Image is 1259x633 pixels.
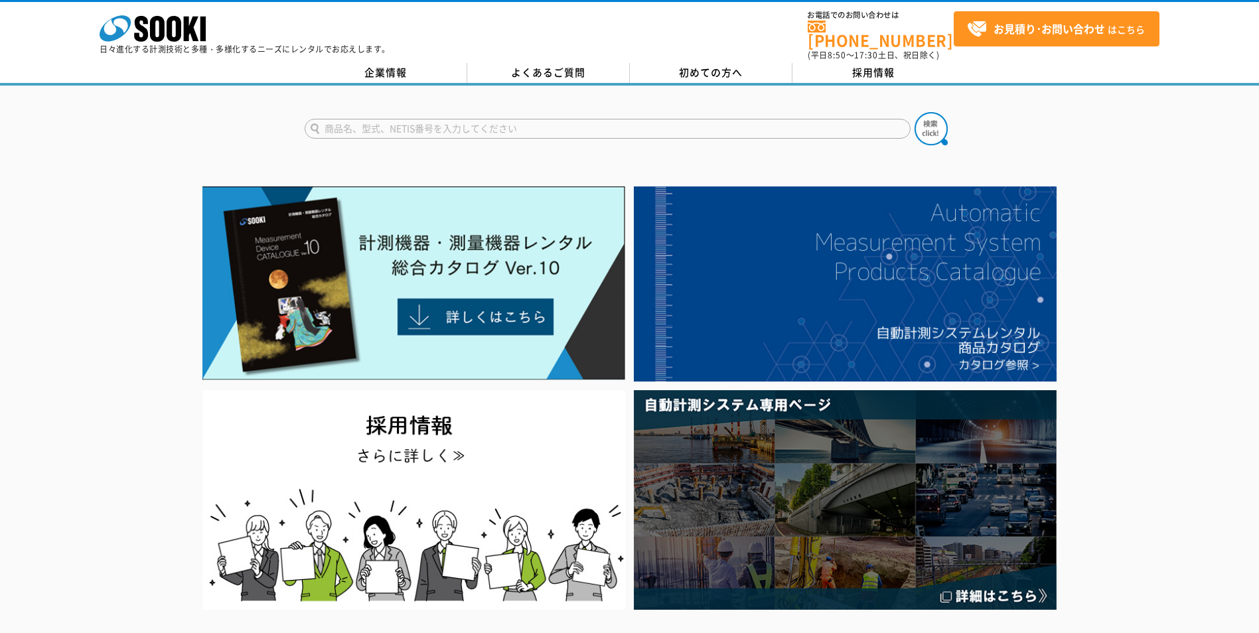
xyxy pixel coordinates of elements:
strong: お見積り･お問い合わせ [994,21,1105,36]
a: 初めての方へ [630,63,792,83]
a: よくあるご質問 [467,63,630,83]
span: はこちら [967,19,1145,39]
a: 企業情報 [305,63,467,83]
img: 自動計測システム専用ページ [634,390,1057,610]
a: お見積り･お問い合わせはこちら [954,11,1159,46]
span: お電話でのお問い合わせは [808,11,954,19]
span: 初めての方へ [679,65,743,80]
span: (平日 ～ 土日、祝日除く) [808,49,939,61]
img: btn_search.png [915,112,948,145]
span: 8:50 [828,49,846,61]
img: SOOKI recruit [202,390,625,610]
p: 日々進化する計測技術と多種・多様化するニーズにレンタルでお応えします。 [100,45,390,53]
a: 採用情報 [792,63,955,83]
input: 商品名、型式、NETIS番号を入力してください [305,119,911,139]
img: Catalog Ver10 [202,186,625,380]
img: 自動計測システムカタログ [634,186,1057,382]
span: 17:30 [854,49,878,61]
a: [PHONE_NUMBER] [808,21,954,48]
